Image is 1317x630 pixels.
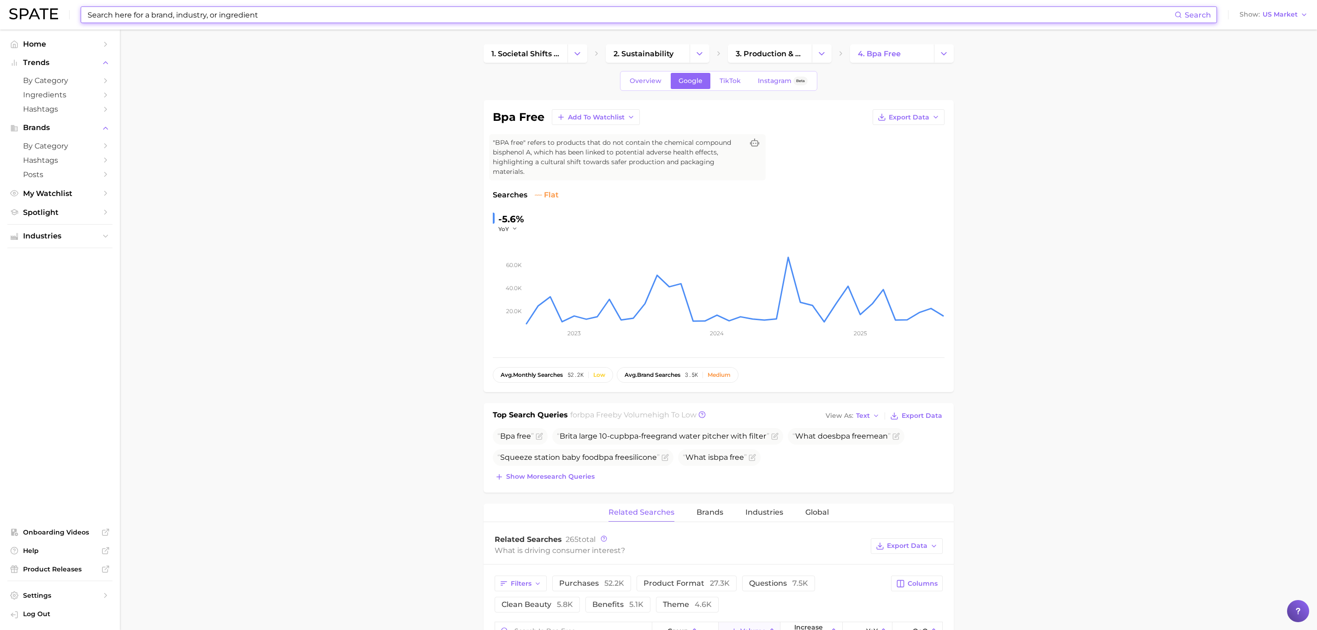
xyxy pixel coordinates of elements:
[625,371,637,378] abbr: average
[661,454,669,461] button: Flag as miscategorized or irrelevant
[891,576,942,591] button: Columns
[617,367,738,383] button: avg.brand searches3.5kMedium
[87,7,1175,23] input: Search here for a brand, industry, or ingredient
[892,433,900,440] button: Flag as miscategorized or irrelevant
[671,73,710,89] a: Google
[7,153,112,167] a: Hashtags
[23,189,97,198] span: My Watchlist
[23,40,97,48] span: Home
[23,170,97,179] span: Posts
[7,186,112,201] a: My Watchlist
[685,372,698,378] span: 3.5k
[604,579,624,588] span: 52.2k
[23,156,97,165] span: Hashtags
[629,600,644,609] span: 5.1k
[7,56,112,70] button: Trends
[853,330,867,337] tspan: 2025
[792,579,808,588] span: 7.5k
[23,208,97,217] span: Spotlight
[730,453,744,462] span: free
[7,607,112,623] a: Log out. Currently logged in with e-mail laura.cordero@emersongroup.com.
[495,535,562,544] span: Related Searches
[708,372,731,378] div: Medium
[712,73,749,89] a: TikTok
[7,88,112,102] a: Ingredients
[567,372,584,378] span: 52.2k
[552,109,640,125] button: Add to Watchlist
[720,77,741,85] span: TikTok
[497,453,660,462] span: Squeeze station baby food silicone
[484,44,567,63] a: 1. societal shifts & culture
[535,190,559,201] span: flat
[506,262,522,268] tspan: 60.0k
[501,371,513,378] abbr: average
[23,105,97,113] span: Hashtags
[23,232,97,240] span: Industries
[7,121,112,135] button: Brands
[805,508,829,517] span: Global
[1237,9,1310,21] button: ShowUS Market
[792,432,891,440] span: What does mean
[812,44,832,63] button: Change Category
[493,367,613,383] button: avg.monthly searches52.2kLow
[7,544,112,558] a: Help
[615,453,629,462] span: free
[710,579,730,588] span: 27.3k
[630,77,661,85] span: Overview
[559,579,624,588] span: purchases
[493,112,544,123] h1: bpa free
[1240,12,1260,17] span: Show
[568,113,625,121] span: Add to Watchlist
[644,579,730,588] span: product format
[498,225,518,233] button: YoY
[710,330,724,337] tspan: 2024
[502,600,573,609] span: clean beauty
[566,535,579,544] span: 265
[683,453,747,462] span: What is
[592,600,644,609] span: benefits
[567,330,581,337] tspan: 2023
[498,225,509,233] span: YoY
[566,535,596,544] span: total
[23,59,97,67] span: Trends
[796,77,805,85] span: Beta
[887,542,927,550] span: Export Data
[690,44,709,63] button: Change Category
[695,600,712,609] span: 4.6k
[506,308,522,315] tspan: 20.0k
[873,109,945,125] button: Export Data
[23,591,97,600] span: Settings
[714,453,728,462] span: bpa
[7,73,112,88] a: by Category
[852,432,866,440] span: free
[570,410,697,422] h2: for by Volume
[491,49,560,58] span: 1. societal shifts & culture
[7,562,112,576] a: Product Releases
[889,113,929,121] span: Export Data
[858,49,901,58] span: 4. bpa free
[493,470,597,483] button: Show moresearch queries
[836,432,850,440] span: bpa
[749,579,808,588] span: questions
[771,433,779,440] button: Flag as miscategorized or irrelevant
[567,44,587,63] button: Change Category
[599,453,613,462] span: bpa
[535,191,542,199] img: flat
[728,44,812,63] a: 3. production & packaging
[493,410,568,422] h1: Top Search Queries
[622,73,669,89] a: Overview
[902,412,942,420] span: Export Data
[641,432,656,440] span: free
[826,413,853,418] span: View As
[856,413,870,418] span: Text
[7,205,112,220] a: Spotlight
[493,138,744,177] span: "BPA free" refers to products that do not contain the chemical compound bisphenol A, which has be...
[652,410,697,419] span: high to low
[1263,12,1298,17] span: US Market
[498,212,524,226] div: -5.6%
[23,124,97,132] span: Brands
[7,37,112,51] a: Home
[557,432,769,440] span: Brita large 10-cup - grand water pitcher with filter
[625,372,680,378] span: brand searches
[493,190,527,201] span: Searches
